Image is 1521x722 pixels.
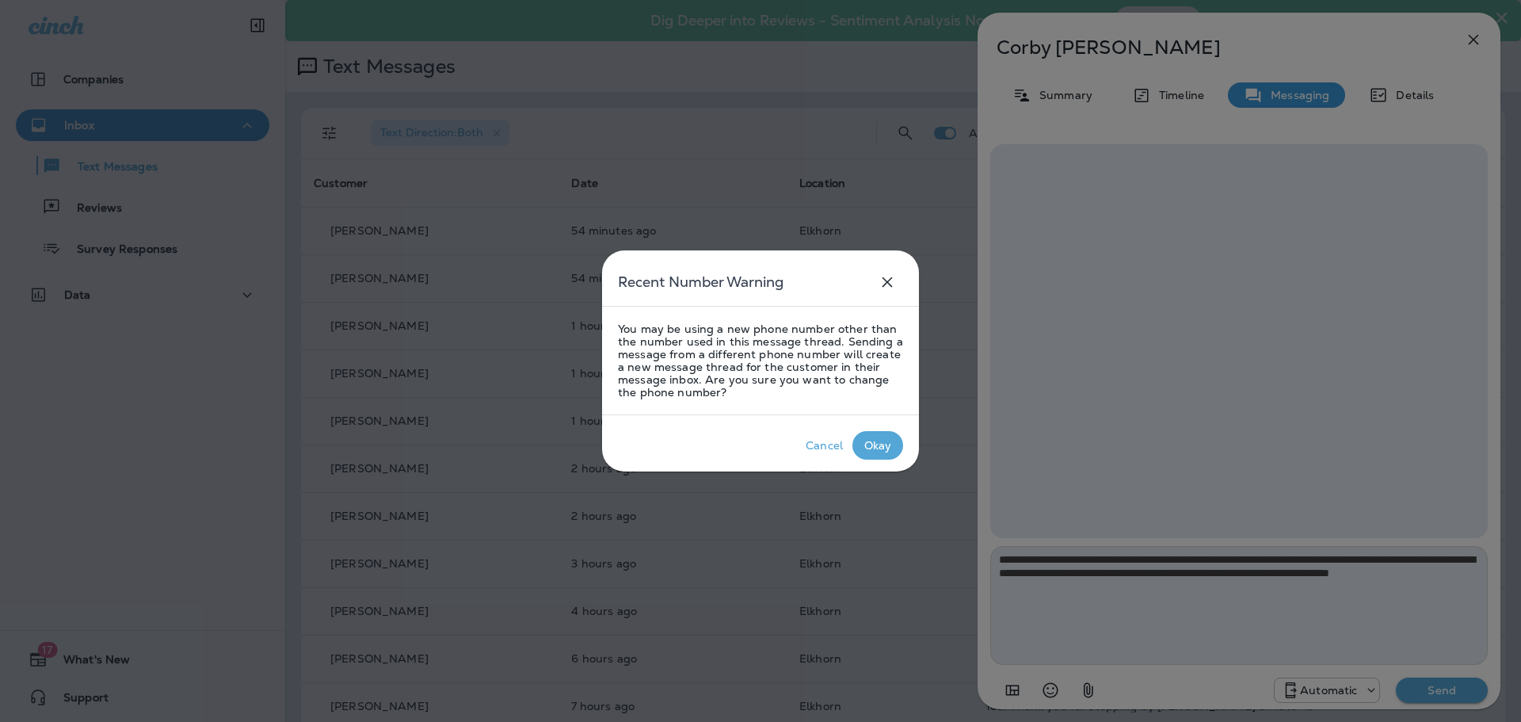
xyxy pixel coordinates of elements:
[618,269,783,295] h5: Recent Number Warning
[871,266,903,298] button: close
[618,323,903,399] p: You may be using a new phone number other than the number used in this message thread. Sending a ...
[796,431,852,460] button: Cancel
[852,431,903,460] button: Okay
[864,439,892,452] div: Okay
[806,439,843,452] div: Cancel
